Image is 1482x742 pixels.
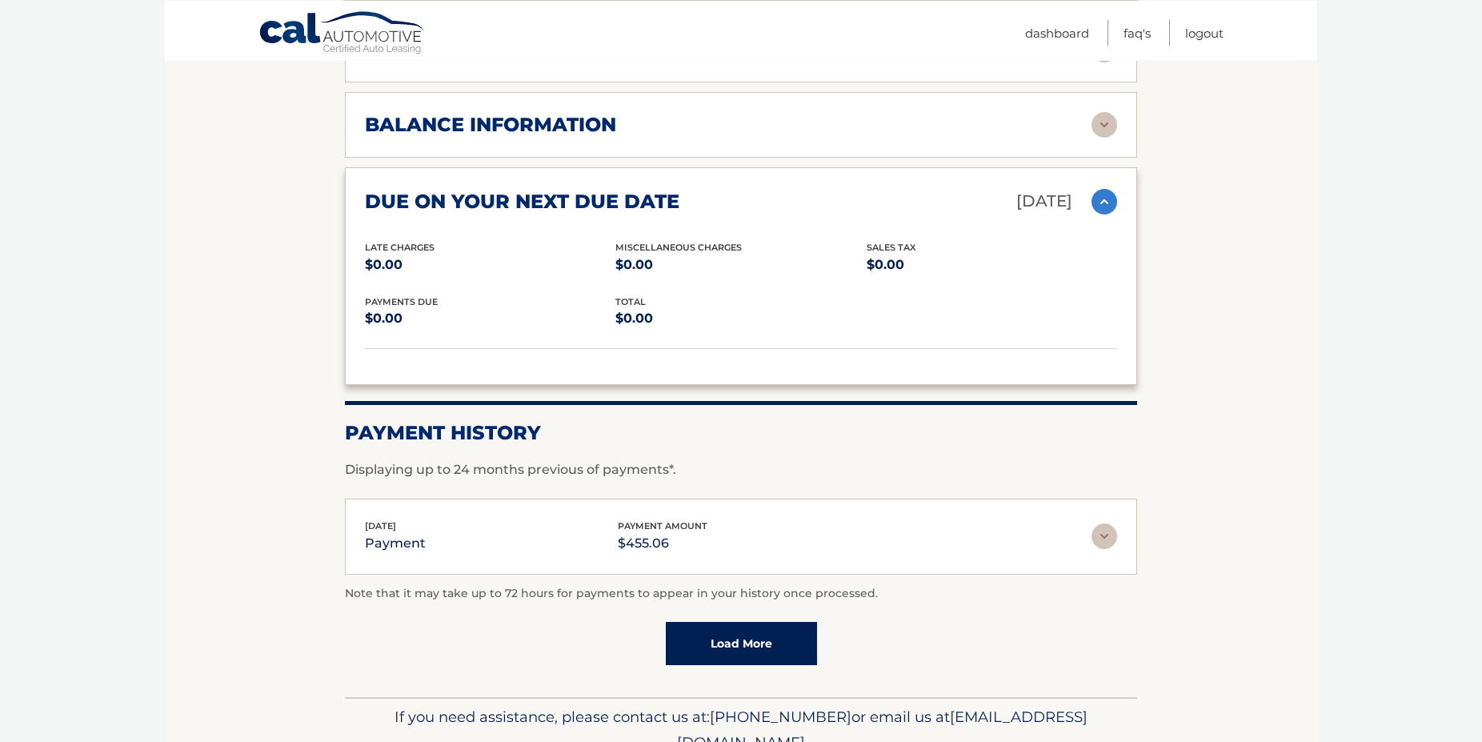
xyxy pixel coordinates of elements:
[365,296,438,307] span: Payments Due
[365,532,426,555] p: payment
[615,296,646,307] span: total
[615,254,866,276] p: $0.00
[1185,19,1224,46] a: Logout
[710,708,851,726] span: [PHONE_NUMBER]
[618,532,707,555] p: $455.06
[365,190,679,214] h2: due on your next due date
[365,307,615,330] p: $0.00
[365,520,396,531] span: [DATE]
[365,113,616,137] h2: balance information
[365,254,615,276] p: $0.00
[1091,523,1117,549] img: accordion-rest.svg
[1124,19,1151,46] a: FAQ's
[345,421,1137,445] h2: Payment History
[618,520,707,531] span: payment amount
[666,622,817,665] a: Load More
[867,254,1117,276] p: $0.00
[867,242,916,253] span: Sales Tax
[1091,112,1117,138] img: accordion-rest.svg
[615,242,742,253] span: Miscellaneous Charges
[345,460,1137,479] p: Displaying up to 24 months previous of payments*.
[1091,189,1117,215] img: accordion-active.svg
[345,584,1137,604] p: Note that it may take up to 72 hours for payments to appear in your history once processed.
[1016,187,1072,215] p: [DATE]
[365,242,435,253] span: Late Charges
[1025,19,1089,46] a: Dashboard
[258,10,427,57] a: Cal Automotive
[615,307,866,330] p: $0.00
